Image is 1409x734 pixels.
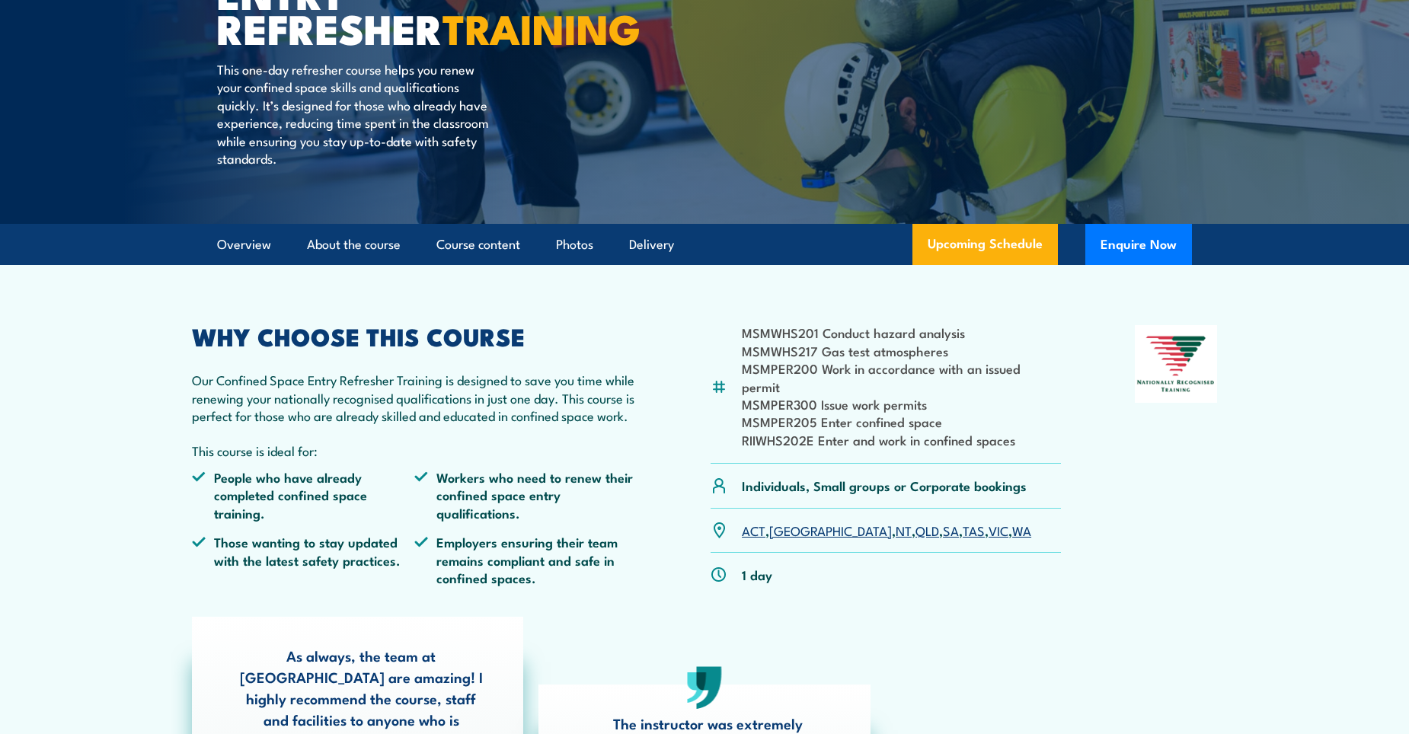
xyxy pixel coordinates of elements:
li: Employers ensuring their team remains compliant and safe in confined spaces. [414,533,637,586]
img: Nationally Recognised Training logo. [1135,325,1217,403]
a: Photos [556,225,593,265]
p: This one-day refresher course helps you renew your confined space skills and qualifications quick... [217,60,495,167]
a: Overview [217,225,271,265]
a: ACT [742,521,765,539]
p: Our Confined Space Entry Refresher Training is designed to save you time while renewing your nati... [192,371,637,424]
a: Course content [436,225,520,265]
a: VIC [989,521,1008,539]
a: SA [943,521,959,539]
p: , , , , , , , [742,522,1031,539]
p: 1 day [742,566,772,583]
li: MSMPER205 Enter confined space [742,413,1061,430]
a: TAS [963,521,985,539]
li: People who have already completed confined space training. [192,468,414,522]
button: Enquire Now [1085,224,1192,265]
a: NT [896,521,912,539]
a: Upcoming Schedule [912,224,1058,265]
p: Individuals, Small groups or Corporate bookings [742,477,1027,494]
li: RIIWHS202E Enter and work in confined spaces [742,431,1061,448]
li: Workers who need to renew their confined space entry qualifications. [414,468,637,522]
a: About the course [307,225,401,265]
a: Delivery [629,225,674,265]
h2: WHY CHOOSE THIS COURSE [192,325,637,346]
li: MSMPER200 Work in accordance with an issued permit [742,359,1061,395]
a: QLD [915,521,939,539]
li: Those wanting to stay updated with the latest safety practices. [192,533,414,586]
p: This course is ideal for: [192,442,637,459]
li: MSMWHS217 Gas test atmospheres [742,342,1061,359]
a: [GEOGRAPHIC_DATA] [769,521,892,539]
li: MSMPER300 Issue work permits [742,395,1061,413]
a: WA [1012,521,1031,539]
li: MSMWHS201 Conduct hazard analysis [742,324,1061,341]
